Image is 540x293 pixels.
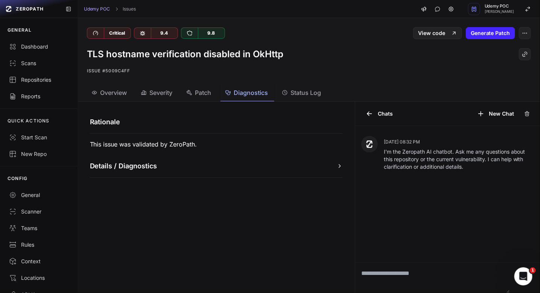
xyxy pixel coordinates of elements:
div: New Repo [9,150,68,158]
div: Context [9,258,68,265]
div: Locations [9,274,68,282]
div: Rules [9,241,68,249]
iframe: Intercom live chat [514,267,532,285]
span: 1 [530,267,536,273]
button: Details / Diagnostics [90,161,343,171]
span: Udemy POC [485,4,514,8]
p: This issue was validated by ZeroPath. [90,140,343,149]
div: Scanner [9,208,68,215]
span: Diagnostics [234,88,268,97]
p: GENERAL [8,27,32,33]
div: Dashboard [9,43,68,50]
p: QUICK ACTIONS [8,118,50,124]
p: [DATE] 08:32 PM [384,139,534,145]
span: Status Log [291,88,321,97]
a: Issues [123,6,136,12]
span: Severity [150,88,173,97]
button: New Chat [473,108,519,120]
span: ZEROPATH [16,6,44,12]
button: Generate Patch [466,27,515,39]
p: Issue #5009c4ff [87,66,531,75]
h1: Details / Diagnostics [90,161,157,171]
div: Critical [104,28,131,38]
h1: Rationale [90,117,120,127]
p: I'm the Zeropath AI chatbot. Ask me any questions about this repository or the current vulnerabil... [384,148,534,171]
img: Zeropath AI [366,140,373,148]
a: Udemy POC [84,6,110,12]
div: Reports [9,93,68,100]
div: Scans [9,60,68,67]
span: [PERSON_NAME] [485,10,514,14]
svg: chevron right, [114,6,119,12]
div: Start Scan [9,134,68,141]
div: General [9,191,68,199]
div: Repositories [9,76,68,84]
nav: breadcrumb [84,6,136,12]
span: Overview [100,88,127,97]
p: CONFIG [8,175,27,182]
div: 9.4 [151,28,178,38]
button: Chats [361,108,397,120]
div: 9.8 [198,28,225,38]
a: ZEROPATH [3,3,59,15]
div: Teams [9,224,68,232]
span: Patch [195,88,211,97]
h1: TLS hostname verification disabled in OkHttp [87,48,284,60]
a: View code [413,27,462,39]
